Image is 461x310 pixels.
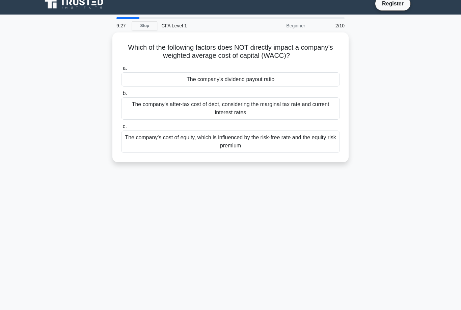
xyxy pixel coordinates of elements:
div: CFA Level 1 [157,19,250,32]
div: The company's dividend payout ratio [121,72,340,87]
span: a. [123,65,127,71]
div: The company's after-tax cost of debt, considering the marginal tax rate and current interest rates [121,97,340,120]
span: c. [123,123,127,129]
div: 2/10 [309,19,349,32]
div: The company's cost of equity, which is influenced by the risk-free rate and the equity risk premium [121,130,340,153]
h5: Which of the following factors does NOT directly impact a company's weighted average cost of capi... [120,43,341,60]
a: Stop [132,22,157,30]
span: b. [123,90,127,96]
div: Beginner [250,19,309,32]
div: 9:27 [112,19,132,32]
